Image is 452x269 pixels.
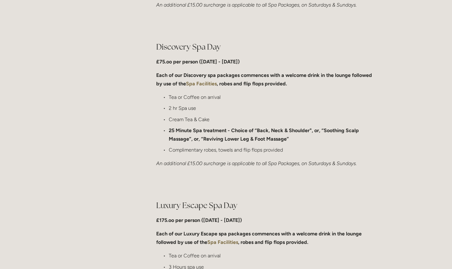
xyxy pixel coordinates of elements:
[169,104,376,112] p: 2 hr Spa use
[238,239,308,245] strong: , robes and flip flops provided.
[156,2,357,8] em: An additional £15.00 surcharge is applicable to all Spa Packages, on Saturdays & Sundays.
[156,200,376,211] h2: Luxury Escape Spa Day
[207,239,238,245] a: Spa Facilities
[169,93,376,101] p: Tea or Coffee on arrival
[156,160,357,166] em: An additional £15.00 surcharge is applicable to all Spa Packages, on Saturdays & Sundays.
[186,81,217,87] a: Spa Facilities
[169,146,376,154] p: Complimentary robes, towels and flip flops provided
[169,115,376,124] p: Cream Tea & Cake
[169,251,376,260] p: Tea or Coffee on arrival
[156,59,240,65] strong: £75.oo per person ([DATE] - [DATE])
[217,81,287,87] strong: , robes and flip flops provided.
[156,231,363,245] strong: Each of our Luxury Escape spa packages commences with a welcome drink in the lounge followed by u...
[156,41,376,52] h2: Discovery Spa Day
[169,127,360,142] strong: 25 Minute Spa treatment - Choice of “Back, Neck & Shoulder", or, “Soothing Scalp Massage”, or, “R...
[156,72,373,87] strong: Each of our Discovery spa packages commences with a welcome drink in the lounge followed by use o...
[156,217,242,223] strong: £175.oo per person ([DATE] - [DATE])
